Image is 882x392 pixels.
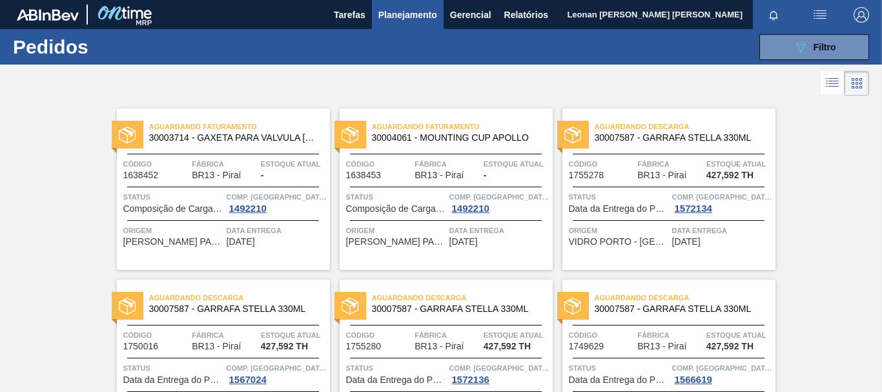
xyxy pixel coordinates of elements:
img: status [342,298,358,315]
span: 1749629 [569,342,604,351]
img: status [119,127,136,143]
span: Fábrica [637,329,703,342]
a: Comp. [GEOGRAPHIC_DATA]1566619 [672,362,772,385]
span: 1750016 [123,342,159,351]
h1: Pedidos [13,39,194,54]
div: 1492210 [227,203,269,214]
span: Estoque atual [261,158,327,170]
span: Aguardando Descarga [372,291,553,304]
a: statusAguardando Faturamento30004061 - MOUNTING CUP APOLLOCódigo1638453FábricaBR13 - PiraíEstoque... [330,108,553,270]
span: Código [123,158,189,170]
span: Tarefas [334,7,365,23]
span: 427,592 TH [706,342,754,351]
span: 21/06/2024 [227,237,255,247]
span: Data da Entrega do Pedido Atrasada [569,204,669,214]
span: Fábrica [637,158,703,170]
span: Aguardando Descarga [149,291,330,304]
span: Código [123,329,189,342]
span: VIDRO PORTO - PORTO FERREIRA (SP) [569,237,669,247]
span: Data Entrega [227,224,327,237]
span: 427,592 TH [706,170,754,180]
span: Comp. Carga [227,191,327,203]
img: status [119,298,136,315]
a: statusAguardando Descarga30007587 - GARRAFA STELLA 330MLCódigo1755278FábricaBR13 - PiraíEstoque a... [553,108,775,270]
span: Fábrica [415,158,480,170]
span: Composição de Carga Aceita [123,204,223,214]
span: Relatórios [504,7,548,23]
img: userActions [812,7,828,23]
span: Estoque atual [706,329,772,342]
span: 427,592 TH [261,342,308,351]
span: 30007587 - GARRAFA STELLA 330ML [149,304,320,314]
span: Data da Entrega do Pedido Atrasada [346,375,446,385]
span: Código [346,329,412,342]
span: BR13 - Piraí [415,342,464,351]
span: Estoque atual [484,158,549,170]
span: BR13 - Piraí [637,342,686,351]
span: Data da Entrega do Pedido Antecipada [123,375,223,385]
span: Aguardando Descarga [595,120,775,133]
span: Status [123,362,223,375]
span: Fábrica [192,329,258,342]
img: TNhmsLtSVTkK8tSr43FrP2fwEKptu5GPRR3wAAAABJRU5ErkJggg== [17,9,79,21]
span: Comp. Carga [449,362,549,375]
a: statusAguardando Faturamento30003714 - GAXETA PARA VALVULA [PERSON_NAME]Código1638452FábricaBR13 ... [107,108,330,270]
span: Comp. Carga [672,362,772,375]
a: Comp. [GEOGRAPHIC_DATA]1492210 [227,191,327,214]
span: COSTER PACKAGING DO BRASIL - SAO PAULO [123,237,223,247]
span: Aguardando Faturamento [372,120,553,133]
span: Aguardando Faturamento [149,120,330,133]
span: Status [569,362,669,375]
span: Estoque atual [261,329,327,342]
span: Status [346,191,446,203]
span: Status [123,191,223,203]
span: 30007587 - GARRAFA STELLA 330ML [595,133,765,143]
a: Comp. [GEOGRAPHIC_DATA]1572134 [672,191,772,214]
span: Estoque atual [706,158,772,170]
img: status [564,298,581,315]
span: 30004061 - MOUNTING CUP APOLLO [372,133,542,143]
span: Status [346,362,446,375]
a: Comp. [GEOGRAPHIC_DATA]1567024 [227,362,327,385]
a: Comp. [GEOGRAPHIC_DATA]1492210 [449,191,549,214]
span: Status [569,191,669,203]
span: BR13 - Piraí [415,170,464,180]
span: Comp. Carga [672,191,772,203]
span: 30007587 - GARRAFA STELLA 330ML [372,304,542,314]
span: - [484,170,487,180]
a: Comp. [GEOGRAPHIC_DATA]1572136 [449,362,549,385]
span: Data Entrega [672,224,772,237]
span: 1638452 [123,170,159,180]
img: status [564,127,581,143]
span: 427,592 TH [484,342,531,351]
span: Fábrica [415,329,480,342]
div: 1572136 [449,375,492,385]
div: 1566619 [672,375,715,385]
span: Fábrica [192,158,258,170]
span: Data Entrega [449,224,549,237]
button: Filtro [759,34,869,60]
span: Composição de Carga Aceita [346,204,446,214]
span: Comp. Carga [227,362,327,375]
span: BR13 - Piraí [192,170,241,180]
span: 1638453 [346,170,382,180]
div: 1567024 [227,375,269,385]
span: Comp. Carga [449,191,549,203]
span: Origem [569,224,669,237]
button: Notificações [753,6,794,24]
div: Visão em Lista [821,71,845,96]
span: - [261,170,264,180]
span: Código [346,158,412,170]
span: 21/06/2024 [449,237,478,247]
span: 30003714 - GAXETA PARA VALVULA COSTER [149,133,320,143]
span: BR13 - Piraí [192,342,241,351]
span: 1755280 [346,342,382,351]
span: COSTER PACKAGING DO BRASIL - SAO PAULO [346,237,446,247]
img: status [342,127,358,143]
span: Estoque atual [484,329,549,342]
span: 30007587 - GARRAFA STELLA 330ML [595,304,765,314]
span: Código [569,158,635,170]
span: Data da Entrega do Pedido Atrasada [569,375,669,385]
div: 1572134 [672,203,715,214]
span: Código [569,329,635,342]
